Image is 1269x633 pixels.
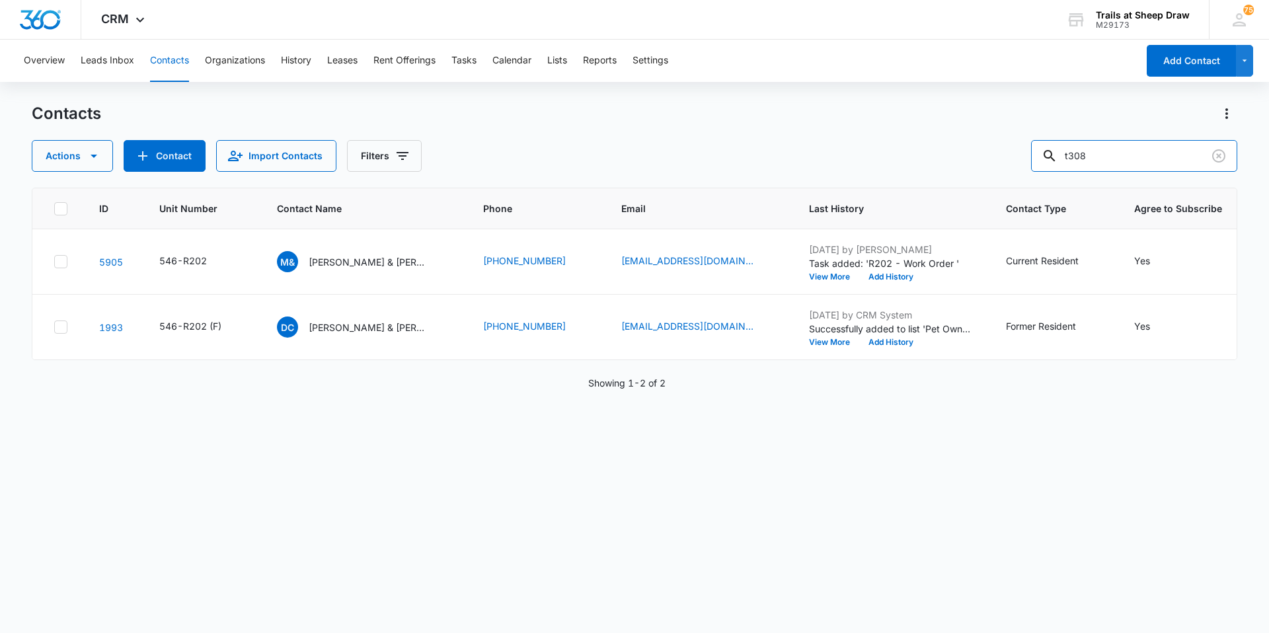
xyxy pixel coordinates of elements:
[277,251,298,272] span: M&
[809,322,974,336] p: Successfully added to list 'Pet Owners'.
[809,273,859,281] button: View More
[327,40,358,82] button: Leases
[1134,254,1150,268] div: Yes
[159,319,221,333] div: 546-R202 (F)
[588,376,666,390] p: Showing 1-2 of 2
[277,202,432,215] span: Contact Name
[1006,202,1083,215] span: Contact Type
[150,40,189,82] button: Contacts
[205,40,265,82] button: Organizations
[809,202,955,215] span: Last History
[281,40,311,82] button: History
[809,338,859,346] button: View More
[1147,45,1236,77] button: Add Contact
[859,273,923,281] button: Add History
[483,254,590,270] div: Phone - (970) 815-1218 - Select to Edit Field
[1096,10,1190,20] div: account name
[547,40,567,82] button: Lists
[621,319,777,335] div: Email - LINDBLADTYLER2010@GMAIL.COM - Select to Edit Field
[81,40,134,82] button: Leads Inbox
[1134,319,1150,333] div: Yes
[1134,254,1174,270] div: Agree to Subscribe - Yes - Select to Edit Field
[216,140,336,172] button: Import Contacts
[621,254,777,270] div: Email - mariahseek1@gmail.com - Select to Edit Field
[347,140,422,172] button: Filters
[277,316,451,338] div: Contact Name - Daniel Currier & Tyler Lindblad - Select to Edit Field
[309,255,428,269] p: [PERSON_NAME] & [PERSON_NAME]
[492,40,531,82] button: Calendar
[809,242,974,256] p: [DATE] by [PERSON_NAME]
[373,40,436,82] button: Rent Offerings
[1208,145,1229,167] button: Clear
[1006,319,1100,335] div: Contact Type - Former Resident - Select to Edit Field
[99,322,123,333] a: Navigate to contact details page for Daniel Currier & Tyler Lindblad
[1216,103,1237,124] button: Actions
[159,254,207,268] div: 546-R202
[483,254,566,268] a: [PHONE_NUMBER]
[1006,254,1079,268] div: Current Resident
[633,40,668,82] button: Settings
[1096,20,1190,30] div: account id
[277,251,451,272] div: Contact Name - Mariah & Robert Seek - Select to Edit Field
[124,140,206,172] button: Add Contact
[809,308,974,322] p: [DATE] by CRM System
[621,202,758,215] span: Email
[32,104,101,124] h1: Contacts
[451,40,477,82] button: Tasks
[159,319,245,335] div: Unit Number - 546-R202 (F) - Select to Edit Field
[1134,319,1174,335] div: Agree to Subscribe - Yes - Select to Edit Field
[1006,319,1076,333] div: Former Resident
[1134,202,1222,215] span: Agree to Subscribe
[483,319,566,333] a: [PHONE_NUMBER]
[99,202,108,215] span: ID
[159,254,231,270] div: Unit Number - 546-R202 - Select to Edit Field
[483,202,570,215] span: Phone
[101,12,129,26] span: CRM
[621,319,753,333] a: [EMAIL_ADDRESS][DOMAIN_NAME]
[99,256,123,268] a: Navigate to contact details page for Mariah & Robert Seek
[859,338,923,346] button: Add History
[24,40,65,82] button: Overview
[621,254,753,268] a: [EMAIL_ADDRESS][DOMAIN_NAME]
[583,40,617,82] button: Reports
[1006,254,1102,270] div: Contact Type - Current Resident - Select to Edit Field
[32,140,113,172] button: Actions
[309,320,428,334] p: [PERSON_NAME] & [PERSON_NAME]
[809,256,974,270] p: Task added: 'R202 - Work Order '
[1031,140,1237,172] input: Search Contacts
[1243,5,1254,15] span: 75
[1243,5,1254,15] div: notifications count
[483,319,590,335] div: Phone - (970) 403-7953 - Select to Edit Field
[159,202,245,215] span: Unit Number
[277,316,298,338] span: DC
